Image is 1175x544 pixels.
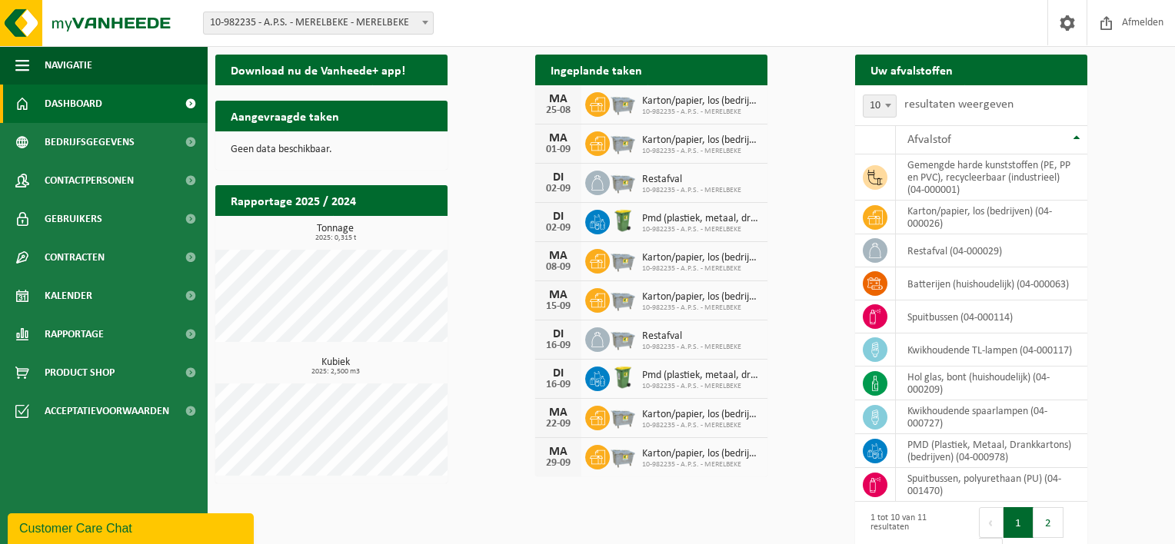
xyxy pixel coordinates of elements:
span: 10-982235 - A.P.S. - MERELBEKE [642,460,760,469]
a: Bekijk rapportage [333,215,446,246]
span: Contactpersonen [45,161,134,200]
h3: Tonnage [223,224,448,242]
div: MA [543,289,574,301]
span: Restafval [642,174,741,186]
div: MA [543,446,574,458]
img: WB-2500-GAL-GY-01 [610,403,636,430]
span: 10-982235 - A.P.S. - MERELBEKE - MERELBEKE [204,12,433,34]
div: 02-09 [543,184,574,194]
td: karton/papier, los (bedrijven) (04-000026) [896,201,1087,234]
img: WB-0240-HPE-GN-50 [610,364,636,390]
span: Contracten [45,238,105,277]
span: Bedrijfsgegevens [45,123,135,161]
div: DI [543,171,574,184]
div: 25-08 [543,105,574,116]
span: Karton/papier, los (bedrijven) [642,291,760,304]
h2: Aangevraagde taken [215,101,354,131]
span: Rapportage [45,315,104,353]
div: 01-09 [543,144,574,155]
td: spuitbussen (04-000114) [896,300,1087,333]
span: Dashboard [45,85,102,123]
span: Karton/papier, los (bedrijven) [642,134,760,147]
span: 2025: 2,500 m3 [223,368,448,376]
iframe: chat widget [8,510,257,544]
span: 10-982235 - A.P.S. - MERELBEKE [642,225,760,234]
div: MA [543,93,574,105]
label: resultaten weergeven [904,98,1014,111]
span: Kalender [45,277,92,315]
div: MA [543,406,574,419]
div: DI [543,328,574,340]
td: batterijen (huishoudelijk) (04-000063) [896,267,1087,300]
span: Pmd (plastiek, metaal, drankkartons) (bedrijven) [642,213,760,225]
span: 10-982235 - A.P.S. - MERELBEKE [642,382,760,391]
img: WB-2500-GAL-GY-01 [610,168,636,194]
p: Geen data beschikbaar. [231,144,432,155]
div: 16-09 [543,380,574,390]
div: MA [543,132,574,144]
span: 10-982235 - A.P.S. - MERELBEKE [642,304,760,313]
td: gemengde harde kunststoffen (PE, PP en PVC), recycleerbaar (industrieel) (04-000001) [896,154,1087,201]
span: 10-982235 - A.P.S. - MERELBEKE [642,421,760,430]
td: PMD (Plastiek, Metaal, Drankkartons) (bedrijven) (04-000978) [896,434,1087,468]
span: Afvalstof [907,134,951,146]
div: MA [543,250,574,262]
span: 10-982235 - A.P.S. - MERELBEKE [642,147,760,156]
img: WB-2500-GAL-GY-01 [610,247,636,273]
span: Navigatie [45,46,92,85]
h3: Kubiek [223,357,448,376]
span: 10 [863,95,897,118]
div: 22-09 [543,419,574,430]
img: WB-2500-GAL-GY-01 [610,90,636,116]
span: 10-982235 - A.P.S. - MERELBEKE [642,343,741,352]
td: spuitbussen, polyurethaan (PU) (04-001470) [896,468,1087,502]
div: 16-09 [543,340,574,351]
div: 08-09 [543,262,574,273]
img: WB-2500-GAL-GY-01 [610,129,636,155]
div: 29-09 [543,458,574,469]
button: Previous [979,507,1004,538]
span: 10-982235 - A.P.S. - MERELBEKE [642,264,760,274]
div: 15-09 [543,301,574,312]
button: 1 [1004,507,1034,538]
span: 10 [864,95,896,117]
span: Restafval [642,330,741,343]
span: Pmd (plastiek, metaal, drankkartons) (bedrijven) [642,370,760,382]
span: Karton/papier, los (bedrijven) [642,409,760,421]
button: 2 [1034,507,1063,538]
span: Acceptatievoorwaarden [45,392,169,430]
span: Karton/papier, los (bedrijven) [642,95,760,108]
span: Karton/papier, los (bedrijven) [642,448,760,460]
span: Karton/papier, los (bedrijven) [642,252,760,264]
span: Product Shop [45,353,115,392]
img: WB-2500-GAL-GY-01 [610,325,636,351]
div: DI [543,211,574,223]
h2: Ingeplande taken [535,55,657,85]
div: DI [543,367,574,380]
td: kwikhoudende spaarlampen (04-000727) [896,400,1087,434]
div: 02-09 [543,223,574,234]
td: hol glas, bont (huishoudelijk) (04-000209) [896,367,1087,400]
td: restafval (04-000029) [896,234,1087,267]
h2: Download nu de Vanheede+ app! [215,55,421,85]
img: WB-2500-GAL-GY-01 [610,443,636,469]
span: Gebruikers [45,200,102,238]
span: 10-982235 - A.P.S. - MERELBEKE [642,186,741,195]
h2: Uw afvalstoffen [855,55,968,85]
img: WB-2500-GAL-GY-01 [610,286,636,312]
span: 2025: 0,315 t [223,234,448,242]
img: WB-0240-HPE-GN-50 [610,207,636,234]
span: 10-982235 - A.P.S. - MERELBEKE - MERELBEKE [203,12,434,35]
span: 10-982235 - A.P.S. - MERELBEKE [642,108,760,117]
td: kwikhoudende TL-lampen (04-000117) [896,333,1087,367]
h2: Rapportage 2025 / 2024 [215,185,371,215]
